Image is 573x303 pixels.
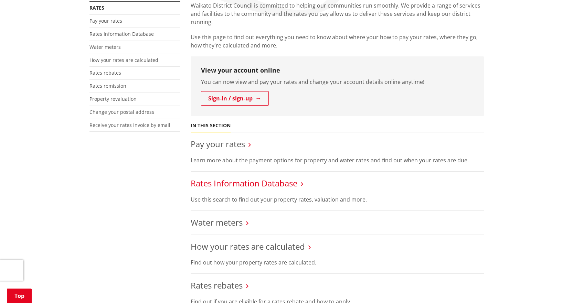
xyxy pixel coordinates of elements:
a: Rates Information Database [89,31,154,37]
a: Change your postal address [89,109,154,115]
a: Rates rebates [89,69,121,76]
p: Learn more about the payment options for property and water rates and find out when your rates ar... [191,156,484,164]
a: Rates [89,4,104,11]
a: Pay your rates [191,138,245,150]
a: Water meters [89,44,121,50]
a: Sign-in / sign-up [201,91,269,106]
a: How your rates are calculated [89,57,158,63]
p: Use this search to find out your property rates, valuation and more. [191,195,484,204]
iframe: Messenger Launcher [541,274,566,299]
a: Receive your rates invoice by email [89,122,170,128]
h3: View your account online [201,67,474,74]
p: Find out how your property rates are calculated. [191,258,484,267]
a: Pay your rates [89,18,122,24]
a: Rates rebates [191,280,243,291]
p: Use this page to find out everything you need to know about where your how to pay your rates, whe... [191,33,484,50]
a: Property revaluation [89,96,137,102]
a: Top [7,289,32,303]
a: Rates Information Database [191,177,297,189]
a: Rates remission [89,83,126,89]
p: You can now view and pay your rates and change your account details online anytime! [201,78,474,86]
a: Water meters [191,217,243,228]
h5: In this section [191,123,231,129]
a: How your rates are calculated [191,241,305,252]
p: Waikato District Council is committed to helping our communities run smoothly. We provide a range... [191,1,484,26]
